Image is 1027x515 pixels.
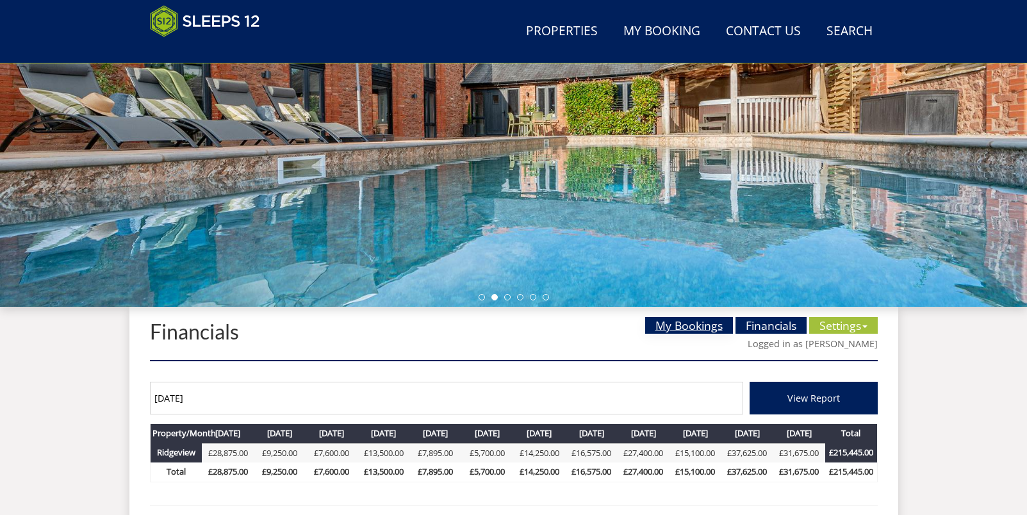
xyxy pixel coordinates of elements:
span: View Report [787,392,840,404]
th: [DATE] [773,424,825,443]
th: £14,250.00 [513,462,565,482]
th: £215,445.00 [825,462,877,482]
th: £7,600.00 [306,462,357,482]
th: [DATE] [566,424,618,443]
a: £14,250.00 [520,447,559,459]
th: £37,625.00 [721,462,773,482]
th: [DATE] [202,424,254,443]
a: Settings [809,317,878,334]
th: [DATE] [357,424,409,443]
a: £5,700.00 [470,447,505,459]
th: Total [150,462,202,482]
th: [DATE] [618,424,670,443]
a: Ridgeview [157,446,195,458]
th: [DATE] [254,424,306,443]
th: [DATE] [721,424,773,443]
a: £9,250.00 [262,447,297,459]
th: £13,500.00 [357,462,409,482]
th: [DATE] [670,424,721,443]
a: £28,875.00 [208,447,248,459]
button: View Report [750,382,878,414]
a: Logged in as [PERSON_NAME] [748,338,878,350]
th: [DATE] [306,424,357,443]
a: Financials [150,319,239,344]
th: £9,250.00 [254,462,306,482]
th: £7,895.00 [409,462,461,482]
a: My Bookings [645,317,733,334]
img: Sleeps 12 [150,5,260,37]
th: £16,575.00 [566,462,618,482]
th: [DATE] [461,424,513,443]
a: £31,675.00 [779,447,819,459]
th: £27,400.00 [618,462,670,482]
th: £15,100.00 [670,462,721,482]
a: £13,500.00 [364,447,404,459]
th: [DATE] [513,424,565,443]
a: £37,625.00 [727,447,767,459]
a: Contact Us [721,17,806,46]
th: Total [825,424,877,443]
a: Financials [735,317,807,334]
a: £7,600.00 [314,447,349,459]
th: £31,675.00 [773,462,825,482]
a: £7,895.00 [418,447,453,459]
th: [DATE] [409,424,461,443]
a: £16,575.00 [571,447,611,459]
a: Search [821,17,878,46]
th: £5,700.00 [461,462,513,482]
a: Properties [521,17,603,46]
a: £27,400.00 [623,447,663,459]
iframe: Customer reviews powered by Trustpilot [144,45,278,56]
th: £215,445.00 [825,443,877,462]
th: £28,875.00 [202,462,254,482]
input: Month/Year [150,382,743,414]
a: £15,100.00 [675,447,715,459]
a: My Booking [618,17,705,46]
th: Property/Month [150,424,202,443]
